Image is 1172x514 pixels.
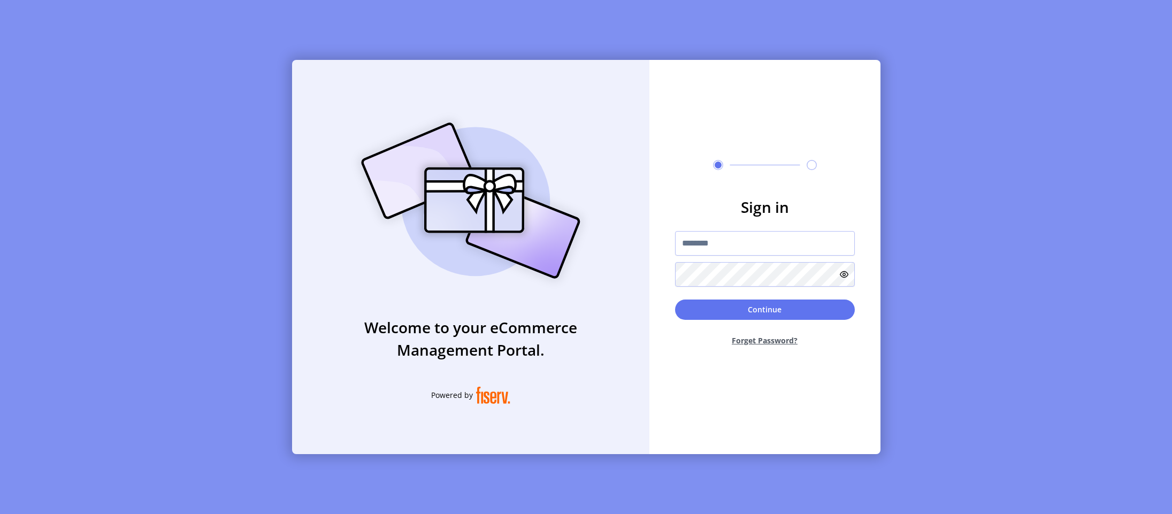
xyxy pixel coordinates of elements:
h3: Welcome to your eCommerce Management Portal. [292,316,649,361]
button: Continue [675,300,855,320]
h3: Sign in [675,196,855,218]
span: Powered by [431,389,473,401]
button: Forget Password? [675,326,855,355]
img: card_Illustration.svg [345,111,596,290]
